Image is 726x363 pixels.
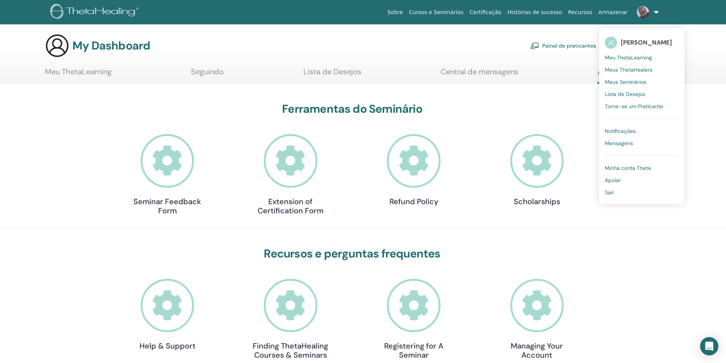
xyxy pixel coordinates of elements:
[637,6,649,18] img: default.jpg
[605,66,652,73] span: Meus ThetaHealers
[598,67,659,84] a: Ajuda e recursos
[621,38,672,46] span: [PERSON_NAME]
[252,279,329,360] a: Finding ThetaHealing Courses & Seminars
[505,5,565,19] a: Histórias de sucesso
[605,64,679,76] a: Meus ThetaHealers
[129,247,575,261] h3: Recursos e perguntas frequentes
[605,51,679,64] a: Meu ThetaLearning
[530,42,539,49] img: chalkboard-teacher.svg
[376,341,452,360] h4: Registering for A Seminar
[605,177,621,184] span: Apoiar
[376,279,452,360] a: Registering for A Seminar
[605,88,679,100] a: Lista de Desejos
[466,5,504,19] a: Certificação
[45,34,69,58] img: generic-user-icon.jpg
[252,197,329,215] h4: Extension of Certification Form
[605,34,679,51] a: JC[PERSON_NAME]
[499,341,575,360] h4: Managing Your Account
[530,37,596,54] a: Painel de praticantes
[605,128,636,134] span: Notificações
[605,165,651,171] span: Minha conta Theta
[605,137,679,149] a: Mensagens
[499,279,575,360] a: Managing Your Account
[700,337,718,355] div: Open Intercom Messenger
[376,197,452,206] h4: Refund Policy
[72,39,150,53] h3: My Dashboard
[605,162,679,174] a: Minha conta Theta
[605,125,679,137] a: Notificações
[499,134,575,206] a: Scholarships
[129,341,205,350] h4: Help & Support
[605,140,633,147] span: Mensagens
[605,37,617,49] span: JC
[605,78,646,85] span: Meus Seminários
[129,134,205,215] a: Seminar Feedback Form
[303,67,361,82] a: Lista de Desejos
[129,197,205,215] h4: Seminar Feedback Form
[605,100,679,112] a: Torne-se um Praticante
[605,103,663,110] span: Torne-se um Praticante
[605,174,679,186] a: Apoiar
[499,197,575,206] h4: Scholarships
[595,5,630,19] a: Armazenar
[605,54,652,61] span: Meu ThetaLearning
[385,5,406,19] a: Sobre
[129,279,205,351] a: Help & Support
[605,76,679,88] a: Meus Seminários
[441,67,518,82] a: Central de mensagens
[605,91,645,98] span: Lista de Desejos
[45,67,112,82] a: Meu ThetaLearning
[565,5,595,19] a: Recursos
[605,186,679,198] a: Sair
[406,5,466,19] a: Cursos e Seminários
[605,189,614,196] span: Sair
[50,4,141,21] img: logo.png
[191,67,224,82] a: Seguindo
[252,134,329,215] a: Extension of Certification Form
[129,102,575,116] h3: Ferramentas do Seminário
[252,341,329,360] h4: Finding ThetaHealing Courses & Seminars
[376,134,452,206] a: Refund Policy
